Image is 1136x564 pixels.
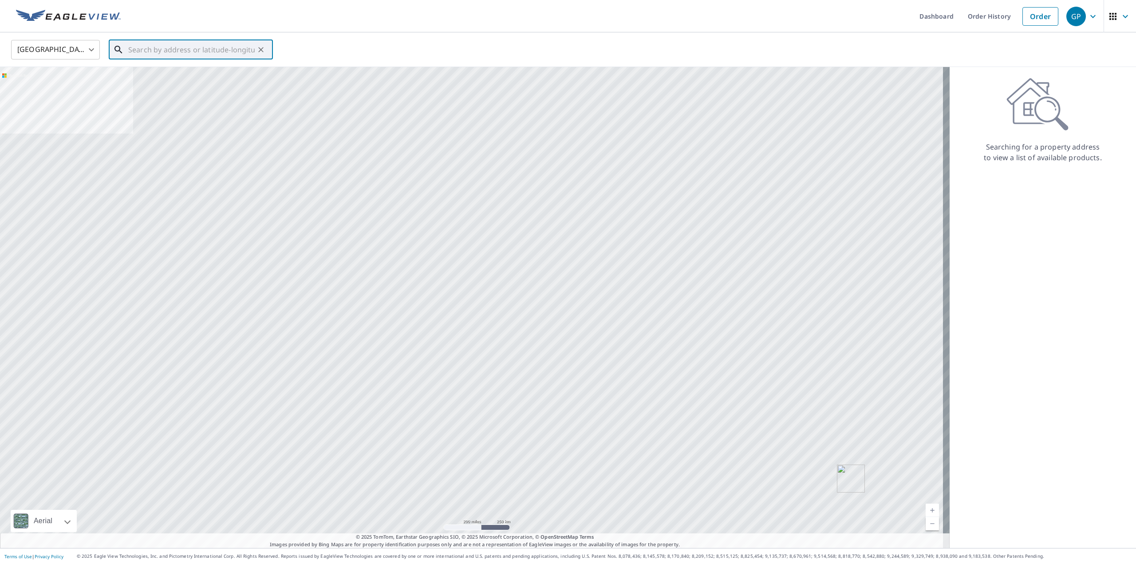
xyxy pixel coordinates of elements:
[11,37,100,62] div: [GEOGRAPHIC_DATA]
[11,510,77,532] div: Aerial
[77,553,1132,560] p: © 2025 Eagle View Technologies, Inc. and Pictometry International Corp. All Rights Reserved. Repo...
[255,43,267,56] button: Clear
[540,533,578,540] a: OpenStreetMap
[35,553,63,560] a: Privacy Policy
[16,10,121,23] img: EV Logo
[926,517,939,530] a: Current Level 5, Zoom Out
[5,5,33,33] img: icon128gray.png
[356,533,594,541] span: © 2025 TomTom, Earthstar Geographics SIO, © 2025 Microsoft Corporation, ©
[31,510,55,532] div: Aerial
[983,142,1102,163] p: Searching for a property address to view a list of available products.
[580,533,594,540] a: Terms
[4,554,63,559] p: |
[926,504,939,517] a: Current Level 5, Zoom In
[1022,7,1058,26] a: Order
[128,37,255,62] input: Search by address or latitude-longitude
[1066,7,1086,26] div: GP
[4,553,32,560] a: Terms of Use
